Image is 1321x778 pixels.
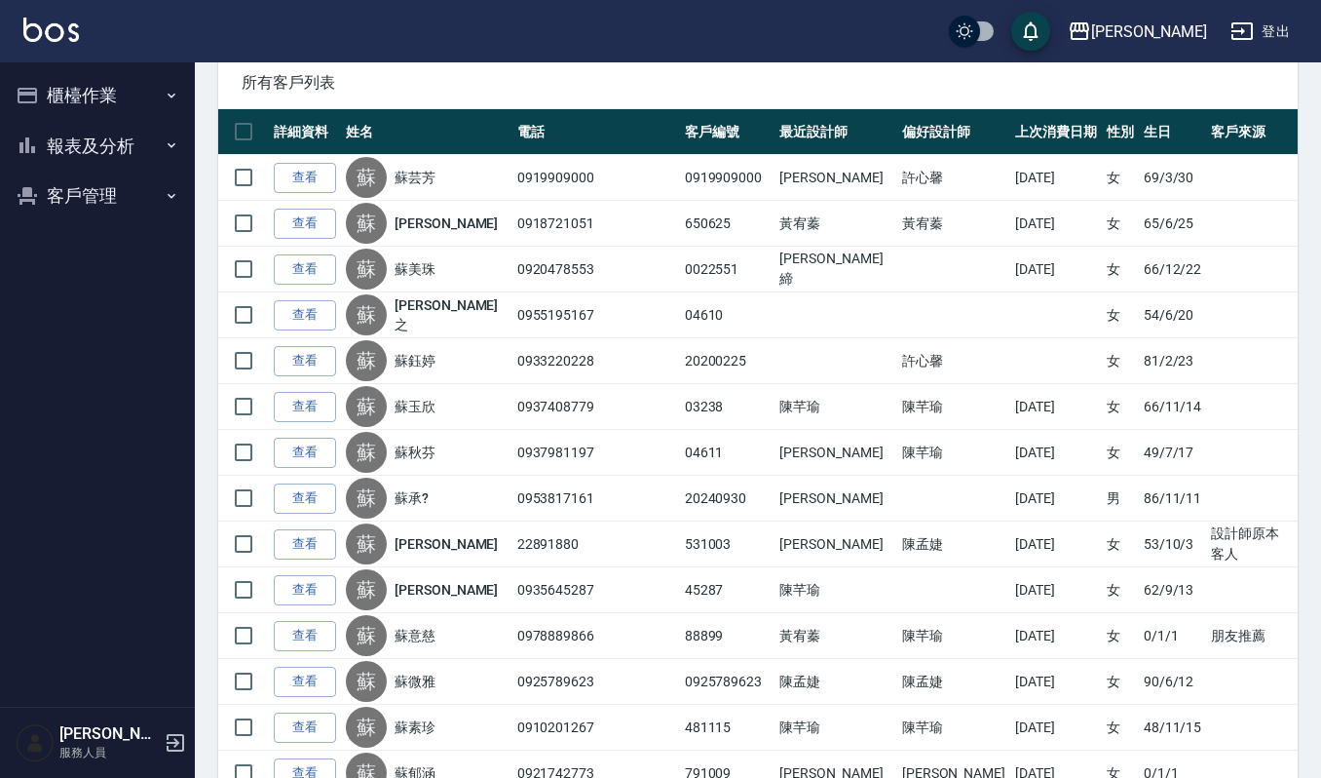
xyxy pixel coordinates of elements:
[1102,522,1139,567] td: 女
[1139,292,1207,338] td: 54/6/20
[1010,705,1102,751] td: [DATE]
[680,522,774,567] td: 531003
[346,569,387,610] div: 蘇
[897,201,1010,247] td: 黃宥蓁
[1139,201,1207,247] td: 65/6/25
[1060,12,1215,52] button: [PERSON_NAME]
[346,432,387,473] div: 蘇
[1010,476,1102,522] td: [DATE]
[16,723,55,762] img: Person
[680,567,774,613] td: 45287
[680,613,774,659] td: 88899
[1206,522,1298,567] td: 設計師原本客人
[1139,476,1207,522] td: 86/11/11
[346,386,387,427] div: 蘇
[59,724,159,744] h5: [PERSON_NAME]
[512,155,680,201] td: 0919909000
[346,478,387,519] div: 蘇
[1139,522,1207,567] td: 53/10/3
[1102,476,1139,522] td: 男
[512,109,680,155] th: 電話
[346,157,387,198] div: 蘇
[680,705,774,751] td: 481115
[774,201,897,247] td: 黃宥蓁
[512,659,680,705] td: 0925789623
[774,430,897,476] td: [PERSON_NAME]
[1206,613,1298,659] td: 朋友推薦
[512,613,680,659] td: 0978889866
[897,705,1010,751] td: 陳芊瑜
[1102,201,1139,247] td: 女
[274,209,336,239] a: 查看
[1139,338,1207,384] td: 81/2/23
[680,659,774,705] td: 0925789623
[1102,338,1139,384] td: 女
[395,626,435,645] a: 蘇意慈
[680,430,774,476] td: 04611
[680,109,774,155] th: 客戶編號
[512,522,680,567] td: 22891880
[1010,659,1102,705] td: [DATE]
[274,163,336,193] a: 查看
[1139,705,1207,751] td: 48/11/15
[680,247,774,292] td: 0022551
[1102,292,1139,338] td: 女
[269,109,341,155] th: 詳細資料
[274,575,336,605] a: 查看
[680,476,774,522] td: 20240930
[774,247,897,292] td: [PERSON_NAME]締
[274,300,336,331] a: 查看
[774,705,897,751] td: 陳芊瑜
[1139,567,1207,613] td: 62/9/13
[1102,659,1139,705] td: 女
[274,713,336,743] a: 查看
[1139,613,1207,659] td: 0/1/1
[395,534,498,554] a: [PERSON_NAME]
[897,659,1010,705] td: 陳孟婕
[8,171,187,221] button: 客戶管理
[395,718,435,737] a: 蘇素珍
[680,338,774,384] td: 20200225
[242,73,1274,93] span: 所有客戶列表
[512,292,680,338] td: 0955195167
[23,18,79,42] img: Logo
[1139,384,1207,430] td: 66/11/14
[512,476,680,522] td: 0953817161
[346,294,387,335] div: 蘇
[1139,430,1207,476] td: 49/7/17
[1102,155,1139,201] td: 女
[897,384,1010,430] td: 陳芊瑜
[346,615,387,656] div: 蘇
[1091,19,1207,44] div: [PERSON_NAME]
[1102,247,1139,292] td: 女
[680,201,774,247] td: 650625
[8,121,187,172] button: 報表及分析
[512,338,680,384] td: 0933220228
[897,338,1010,384] td: 許心馨
[274,438,336,468] a: 查看
[395,259,435,279] a: 蘇美珠
[897,109,1010,155] th: 偏好設計師
[274,667,336,697] a: 查看
[1139,659,1207,705] td: 90/6/12
[1102,430,1139,476] td: 女
[1223,14,1298,50] button: 登出
[512,430,680,476] td: 0937981197
[1010,109,1102,155] th: 上次消費日期
[274,346,336,376] a: 查看
[395,672,435,691] a: 蘇微雅
[395,351,435,370] a: 蘇鈺婷
[1011,12,1050,51] button: save
[1102,705,1139,751] td: 女
[680,292,774,338] td: 04610
[274,392,336,422] a: 查看
[1206,109,1298,155] th: 客戶來源
[774,109,897,155] th: 最近設計師
[274,254,336,285] a: 查看
[897,430,1010,476] td: 陳芊瑜
[346,340,387,381] div: 蘇
[512,247,680,292] td: 0920478553
[1010,430,1102,476] td: [DATE]
[395,295,508,334] a: [PERSON_NAME]之
[1010,155,1102,201] td: [DATE]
